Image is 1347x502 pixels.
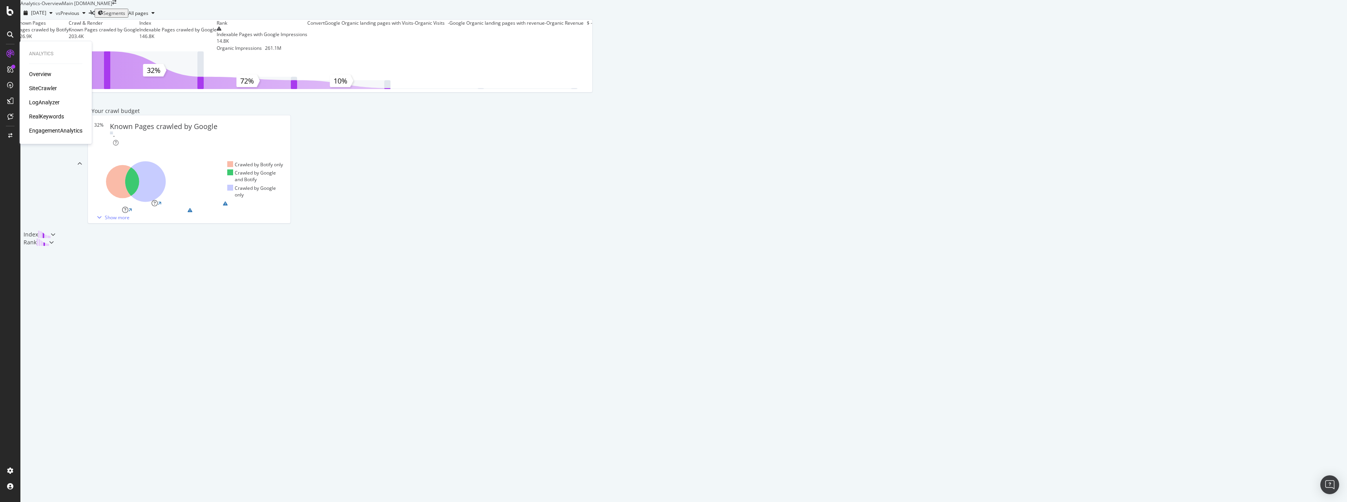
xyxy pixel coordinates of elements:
[105,214,130,221] div: Show more
[325,20,413,26] div: Google Organic landing pages with Visits
[546,20,584,51] div: Organic Revenue
[110,122,217,132] div: Known Pages crawled by Google
[95,9,128,18] button: Segments
[227,161,283,168] div: Crawled by Botify only
[60,10,79,16] span: Previous
[1320,475,1339,494] div: Open Intercom Messenger
[69,20,103,26] div: Crawl & Render
[29,113,64,120] a: RealKeywords
[94,122,110,146] div: 32%
[56,10,60,16] span: vs
[91,200,287,207] a: Rendering Performance14%Pages Rendered Fastwarning label
[91,214,132,221] button: Show more
[334,76,347,85] text: 10%
[31,9,46,16] span: 2025 Aug. 10th
[240,76,254,85] text: 72%
[110,132,113,134] img: Equal
[188,207,233,213] div: warning label
[139,26,217,33] div: Indexable Pages crawled by Google
[29,84,57,92] a: SiteCrawler
[545,20,546,51] div: -
[227,185,284,198] div: Crawled by Google only
[449,20,545,26] div: Google Organic landing pages with revenue
[217,45,262,51] div: Organic Impressions
[413,20,415,51] div: -
[91,207,287,213] a: Sitemaps42%Pages in Sitemapswarning label
[60,7,89,19] button: Previous
[103,10,125,16] span: Segments
[113,132,115,140] div: -
[307,20,325,26] div: Convert
[415,20,445,51] div: Organic Visits
[217,20,227,26] div: Rank
[128,7,158,19] button: All pages
[147,65,161,75] text: 32%
[17,26,69,33] div: Pages crawled by Botify
[24,231,38,238] div: Index
[17,20,46,26] div: Known Pages
[448,20,449,51] div: -
[38,231,51,238] img: block-icon
[24,98,65,231] div: Crawl & Render
[29,70,51,78] a: Overview
[139,20,151,26] div: Index
[20,7,56,19] button: [DATE]
[217,38,307,44] div: 14.8K
[24,238,37,246] div: Rank
[587,20,592,51] div: $ -
[128,10,148,16] span: All pages
[69,26,139,33] div: Known Pages crawled by Google
[265,45,281,51] div: 261.1M
[17,33,69,40] div: 626.9K
[37,238,49,246] img: block-icon
[139,33,217,40] div: 146.8K
[91,107,140,115] div: Your crawl budget
[69,33,139,40] div: 203.4K
[29,51,82,57] div: Analytics
[227,169,284,183] div: Crawled by Google and Botify
[217,31,307,38] div: Indexable Pages with Google Impressions
[29,127,82,135] a: EngagementAnalytics
[29,98,60,106] a: LogAnalyzer
[223,200,268,207] div: warning label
